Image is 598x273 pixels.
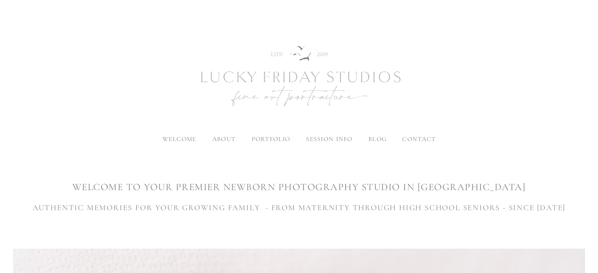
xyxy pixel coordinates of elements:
[162,135,197,143] a: welcome
[306,135,352,143] label: session info
[368,135,386,143] a: blog
[13,180,585,194] h1: WELCOME TO YOUR premier newborn photography studio IN [GEOGRAPHIC_DATA]
[402,135,436,143] a: contact
[13,202,585,214] h3: AUTHENTIC MEMORIES FOR YOUR GROWING FAMILY - FROM MATERNITY THROUGH HIGH SCHOOL SENIORS - SINCE [...
[158,18,441,136] img: Newborn Photography Denver | Lucky Friday Studios
[212,135,236,143] label: about
[252,135,291,143] label: portfolio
